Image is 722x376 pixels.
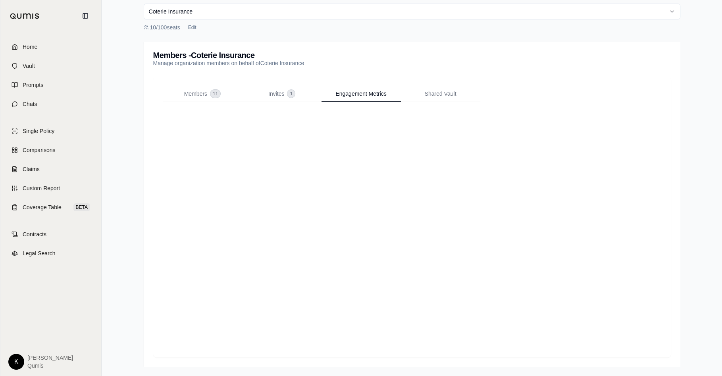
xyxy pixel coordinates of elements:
[23,184,60,192] span: Custom Report
[23,249,56,257] span: Legal Search
[5,179,96,197] a: Custom Report
[23,146,55,154] span: Comparisons
[287,90,295,98] span: 1
[23,62,35,70] span: Vault
[335,90,386,98] span: Engagement Metrics
[150,23,180,31] span: 10 / 100 seats
[5,160,96,178] a: Claims
[5,199,96,216] a: Coverage TableBETA
[5,245,96,262] a: Legal Search
[23,127,54,135] span: Single Policy
[23,230,46,238] span: Contracts
[5,95,96,113] a: Chats
[5,57,96,75] a: Vault
[210,90,220,98] span: 11
[27,362,73,370] span: Qumis
[185,23,200,32] button: Edit
[23,165,40,173] span: Claims
[5,122,96,140] a: Single Policy
[5,76,96,94] a: Prompts
[153,59,304,67] p: Manage organization members on behalf of Coterie Insurance
[172,121,652,338] iframe: retool
[268,90,284,98] span: Invites
[73,203,90,211] span: BETA
[184,90,207,98] span: Members
[79,10,92,22] button: Collapse sidebar
[5,226,96,243] a: Contracts
[27,354,73,362] span: [PERSON_NAME]
[23,43,37,51] span: Home
[23,81,43,89] span: Prompts
[23,100,37,108] span: Chats
[5,141,96,159] a: Comparisons
[425,90,456,98] span: Shared Vault
[5,38,96,56] a: Home
[153,51,304,59] h3: Members - Coterie Insurance
[8,354,24,370] div: K
[23,203,62,211] span: Coverage Table
[10,13,40,19] img: Qumis Logo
